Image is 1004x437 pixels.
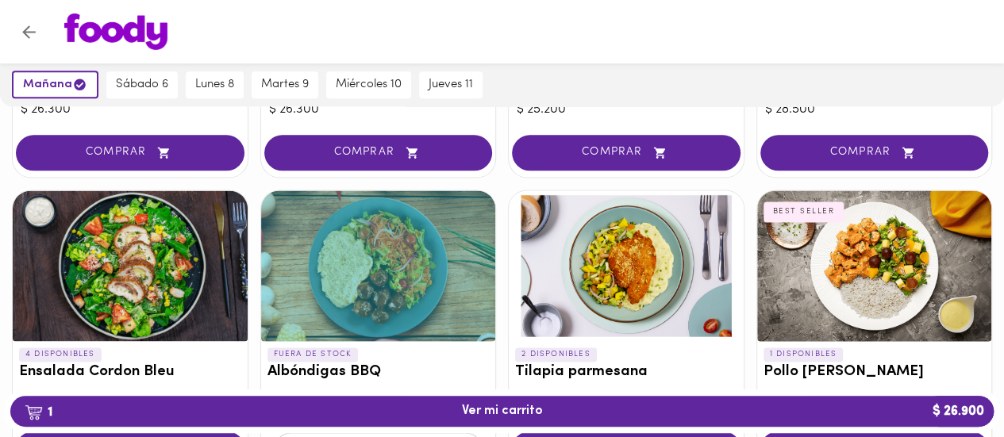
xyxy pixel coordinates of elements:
[764,347,844,362] p: 1 DISPONIBLES
[261,190,496,341] div: Albóndigas BBQ
[267,364,490,381] h3: Albóndigas BBQ
[12,71,98,98] button: mañana
[515,347,597,362] p: 2 DISPONIBLES
[16,135,244,171] button: COMPRAR
[64,13,167,50] img: logo.png
[195,78,234,92] span: lunes 8
[116,78,168,92] span: sábado 6
[284,146,473,159] span: COMPRAR
[429,78,473,92] span: jueves 11
[760,135,989,171] button: COMPRAR
[13,190,248,341] div: Ensalada Cordon Bleu
[336,78,402,92] span: miércoles 10
[36,146,225,159] span: COMPRAR
[106,71,178,98] button: sábado 6
[25,404,43,420] img: cart.png
[462,404,543,419] span: Ver mi carrito
[21,101,240,119] div: $ 26.300
[764,201,844,222] div: BEST SELLER
[261,78,309,92] span: martes 9
[19,364,241,381] h3: Ensalada Cordon Bleu
[10,396,994,427] button: 1Ver mi carrito$ 26.900
[532,146,721,159] span: COMPRAR
[517,101,736,119] div: $ 25.200
[186,71,244,98] button: lunes 8
[326,71,411,98] button: miércoles 10
[23,77,87,92] span: mañana
[515,364,737,381] h3: Tilapia parmesana
[267,347,359,362] p: FUERA DE STOCK
[765,101,984,119] div: $ 28.500
[10,13,48,52] button: Volver
[19,347,102,362] p: 4 DISPONIBLES
[269,101,488,119] div: $ 26.300
[252,71,318,98] button: martes 9
[780,146,969,159] span: COMPRAR
[512,135,740,171] button: COMPRAR
[264,135,493,171] button: COMPRAR
[509,190,744,341] div: Tilapia parmesana
[419,71,483,98] button: jueves 11
[757,190,992,341] div: Pollo Tikka Massala
[912,345,988,421] iframe: Messagebird Livechat Widget
[764,364,986,381] h3: Pollo [PERSON_NAME]
[15,401,62,422] b: 1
